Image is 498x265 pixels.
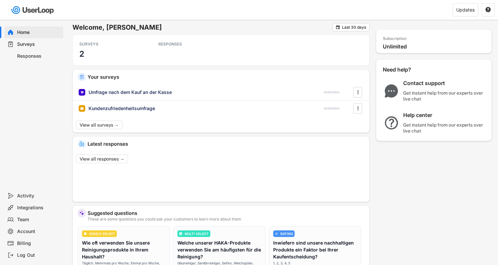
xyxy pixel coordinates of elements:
[275,232,278,235] img: AdjustIcon.svg
[456,8,475,12] div: Updates
[273,239,357,260] div: Inwiefern sind unsere nachhaltigen Produkte ein Faktor bei Ihrer Kaufentscheidung?
[324,91,339,94] div: RESPONSES
[403,90,485,102] div: Get instant help from our experts over live chat
[403,80,485,87] div: Contact support
[383,66,429,73] div: Need help?
[342,25,366,29] div: Last 30 days
[72,23,332,32] h6: Welcome, [PERSON_NAME]
[79,141,84,146] img: IncomingMajor.svg
[17,252,61,258] div: Log Out
[84,232,87,235] img: CircleTickMinorWhite.svg
[403,122,485,134] div: Get instant help from our experts over live chat
[403,112,485,119] div: Help center
[79,42,139,47] div: SURVEYS
[17,29,61,36] div: Home
[280,232,293,235] div: RATING
[179,232,182,235] img: ListMajor.svg
[89,89,172,96] div: Umfrage nach dem Kauf an der Kasse
[17,193,61,199] div: Activity
[354,87,361,97] button: 
[17,228,61,235] div: Account
[177,239,261,260] div: Welche unserer HAKA-Produkte verwenden Sie am häufigsten für die Reinigung?
[357,105,358,112] text: 
[88,211,364,216] div: Suggested questions
[485,7,491,13] button: 
[335,25,340,30] button: 
[324,107,339,110] div: RESPONSES
[383,36,406,42] div: Subscription
[89,105,155,112] div: Kundenzufriedenheitsumfrage
[158,42,218,47] div: RESPONSES
[82,239,166,260] div: Wie oft verwenden Sie unsere Reinigungsprodukte in Ihrem Haushalt?
[17,53,61,59] div: Responses
[185,232,209,235] div: MULTI SELECT
[383,43,488,50] div: Unlimited
[88,217,364,221] div: These are some questions you could ask your customers to learn more about them
[88,141,364,146] div: Latest responses
[357,89,358,96] text: 
[79,49,84,59] h3: 2
[17,205,61,211] div: Integrations
[88,74,364,79] div: Your surveys
[79,211,84,216] img: MagicMajor%20%28Purple%29.svg
[10,3,56,17] img: userloop-logo-01.svg
[383,84,400,98] img: ChatMajor.svg
[485,7,491,13] text: 
[89,232,115,235] div: SINGLE SELECT
[354,103,361,113] button: 
[76,155,128,163] button: View all responses →
[76,121,122,129] button: View all surveys →
[17,41,61,47] div: Surveys
[17,240,61,247] div: Billing
[17,217,61,223] div: Team
[383,116,400,130] img: QuestionMarkInverseMajor.svg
